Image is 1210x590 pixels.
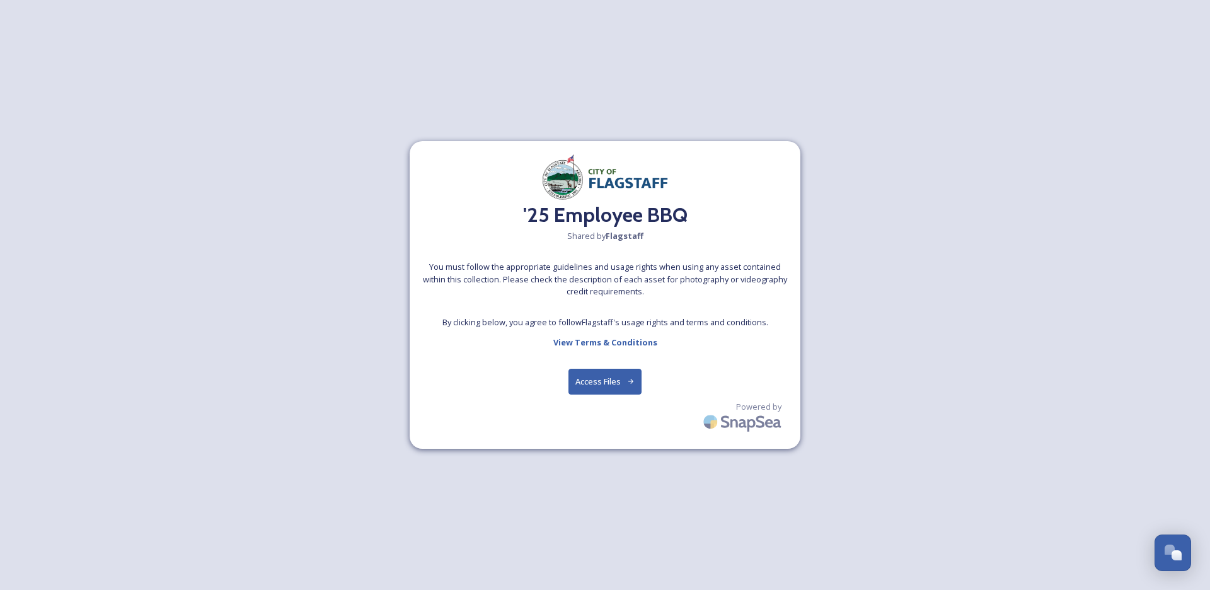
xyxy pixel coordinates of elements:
a: View Terms & Conditions [553,335,657,350]
button: Access Files [568,369,642,395]
span: Powered by [736,401,781,413]
button: Open Chat [1155,535,1191,571]
span: Shared by [567,230,643,242]
span: By clicking below, you agree to follow Flagstaff 's usage rights and terms and conditions. [442,316,768,328]
img: Document.png [542,154,668,200]
h2: '25 Employee BBQ [523,200,688,230]
img: SnapSea Logo [700,407,788,437]
span: You must follow the appropriate guidelines and usage rights when using any asset contained within... [422,261,788,298]
strong: View Terms & Conditions [553,337,657,348]
strong: Flagstaff [606,230,643,241]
